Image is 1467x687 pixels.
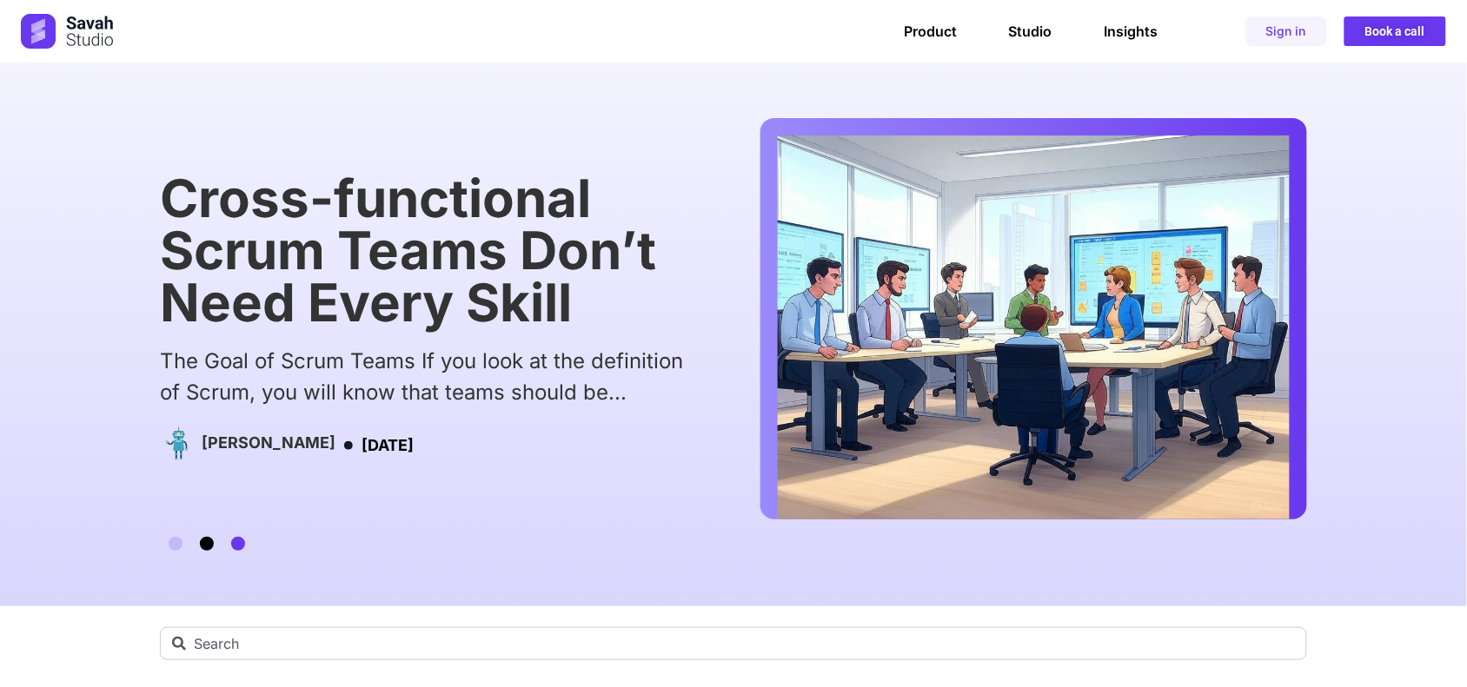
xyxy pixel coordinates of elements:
[778,135,1290,519] img: Agile Shared Services Team
[1344,17,1446,46] a: Book a call
[200,537,214,551] span: Go to slide 2
[1365,25,1425,37] span: Book a call
[231,537,245,551] span: Go to slide 3
[160,118,1307,519] div: 3 / 3
[1380,604,1467,687] iframe: Chat Widget
[160,172,705,328] h1: Cross-functional Scrum Teams Don’t Need Every Skill
[362,436,414,454] time: [DATE]
[1245,17,1327,46] a: Sign in
[1266,25,1306,37] span: Sign in
[169,537,183,551] span: Go to slide 1
[160,426,195,460] img: Picture of Emerson Cole
[160,627,1307,660] input: Search
[904,23,957,40] a: Product
[1105,23,1158,40] a: Insights
[202,433,335,452] h4: [PERSON_NAME]
[1009,23,1052,40] a: Studio
[904,23,1158,40] nav: Menu
[160,346,705,408] div: The Goal of Scrum Teams If you look at the definition of Scrum, you will know that teams should b...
